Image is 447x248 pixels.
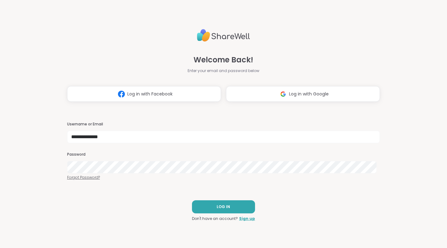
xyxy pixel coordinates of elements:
[127,91,173,97] span: Log in with Facebook
[188,68,259,74] span: Enter your email and password below
[289,91,329,97] span: Log in with Google
[217,204,230,210] span: LOG IN
[67,122,380,127] h3: Username or Email
[67,86,221,102] button: Log in with Facebook
[192,200,255,213] button: LOG IN
[192,216,238,221] span: Don't have an account?
[67,175,380,180] a: Forgot Password?
[197,27,250,44] img: ShareWell Logo
[277,88,289,100] img: ShareWell Logomark
[67,152,380,157] h3: Password
[239,216,255,221] a: Sign up
[115,88,127,100] img: ShareWell Logomark
[194,54,253,66] span: Welcome Back!
[226,86,380,102] button: Log in with Google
